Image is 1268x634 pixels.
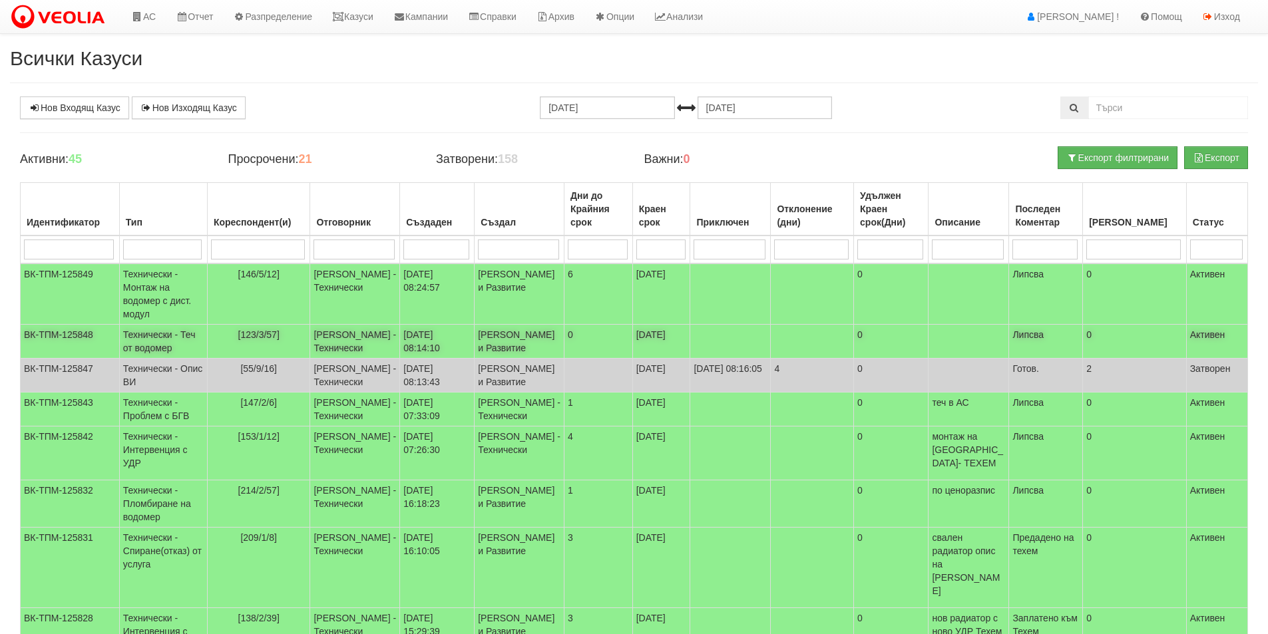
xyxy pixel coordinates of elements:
td: [DATE] 16:18:23 [400,480,475,528]
td: 4 [771,359,854,393]
td: Технически - Опис ВИ [119,359,207,393]
th: Краен срок: No sort applied, activate to apply an ascending sort [632,183,690,236]
th: Статус: No sort applied, activate to apply an ascending sort [1186,183,1247,236]
td: [DATE] 08:14:10 [400,325,475,359]
span: 4 [568,431,573,442]
button: Експорт [1184,146,1248,169]
td: ВК-ТПМ-125848 [21,325,120,359]
td: [DATE] [632,393,690,426]
div: Идентификатор [24,213,116,232]
td: [DATE] [632,480,690,528]
span: [138/2/39] [238,613,280,623]
td: Активен [1186,263,1247,325]
td: [PERSON_NAME] - Технически [475,426,564,480]
td: [DATE] [632,426,690,480]
div: Тип [123,213,204,232]
td: [DATE] 16:10:05 [400,528,475,608]
span: Предадено на техем [1012,532,1074,556]
div: Краен срок [636,200,687,232]
div: Създал [478,213,560,232]
div: Дни до Крайния срок [568,186,629,232]
div: Последен Коментар [1012,200,1079,232]
div: Отговорник [314,213,396,232]
span: 6 [568,269,573,279]
td: 0 [854,393,929,426]
div: Приключен [694,213,767,232]
th: Кореспондент(и): No sort applied, activate to apply an ascending sort [207,183,310,236]
b: 45 [69,152,82,166]
td: [PERSON_NAME] - Технически [310,359,400,393]
span: Липсва [1012,485,1044,496]
span: 3 [568,613,573,623]
td: 0 [854,426,929,480]
td: [PERSON_NAME] и Развитие [475,263,564,325]
td: Активен [1186,393,1247,426]
td: [PERSON_NAME] - Технически [310,480,400,528]
span: 1 [568,397,573,408]
th: Идентификатор: No sort applied, activate to apply an ascending sort [21,183,120,236]
th: Брой Файлове: No sort applied, activate to apply an ascending sort [1083,183,1186,236]
td: [PERSON_NAME] и Развитие [475,359,564,393]
input: Търсене по Идентификатор, Бл/Вх/Ап, Тип, Описание, Моб. Номер, Имейл, Файл, Коментар, [1088,96,1248,119]
td: 0 [854,325,929,359]
span: Липсва [1012,269,1044,279]
td: Технически - Спиране(отказ) от услуга [119,528,207,608]
td: [DATE] 07:26:30 [400,426,475,480]
div: Кореспондент(и) [211,213,307,232]
h4: Затворени: [436,153,624,166]
td: [PERSON_NAME] и Развитие [475,528,564,608]
td: [PERSON_NAME] - Технически [310,263,400,325]
td: Активен [1186,528,1247,608]
th: Описание: No sort applied, activate to apply an ascending sort [929,183,1009,236]
td: [PERSON_NAME] - Технически [475,393,564,426]
td: 0 [854,359,929,393]
a: Нов Изходящ Казус [132,96,246,119]
img: VeoliaLogo.png [10,3,111,31]
span: [123/3/57] [238,329,280,340]
span: [153/1/12] [238,431,280,442]
td: Технически - Пломбиране на водомер [119,480,207,528]
td: Затворен [1186,359,1247,393]
td: 0 [1083,480,1186,528]
td: [PERSON_NAME] - Технически [310,393,400,426]
td: [DATE] [632,528,690,608]
td: ВК-ТПМ-125849 [21,263,120,325]
span: Липсва [1012,397,1044,408]
span: Липсва [1012,431,1044,442]
td: 0 [1083,426,1186,480]
td: [PERSON_NAME] - Технически [310,528,400,608]
a: Нов Входящ Казус [20,96,129,119]
th: Тип: No sort applied, activate to apply an ascending sort [119,183,207,236]
h2: Всички Казуси [10,47,1258,69]
span: [214/2/57] [238,485,280,496]
b: 0 [684,152,690,166]
span: [147/2/6] [240,397,277,408]
span: [146/5/12] [238,269,280,279]
th: Дни до Крайния срок: No sort applied, activate to apply an ascending sort [564,183,633,236]
p: по ценоразпис [932,484,1005,497]
td: [DATE] 08:24:57 [400,263,475,325]
td: Технически - Теч от водомер [119,325,207,359]
p: свален радиатор опис на [PERSON_NAME] [932,531,1005,597]
span: 1 [568,485,573,496]
th: Създал: No sort applied, activate to apply an ascending sort [475,183,564,236]
td: Активен [1186,325,1247,359]
td: Технически - Монтаж на водомер с дист. модул [119,263,207,325]
b: 158 [498,152,518,166]
th: Отклонение (дни): No sort applied, activate to apply an ascending sort [771,183,854,236]
th: Последен Коментар: No sort applied, activate to apply an ascending sort [1009,183,1083,236]
td: [DATE] [632,263,690,325]
button: Експорт филтрирани [1058,146,1177,169]
td: [DATE] 07:33:09 [400,393,475,426]
div: Статус [1190,213,1244,232]
th: Удължен Краен срок(Дни): No sort applied, activate to apply an ascending sort [854,183,929,236]
span: 0 [568,329,573,340]
td: ВК-ТПМ-125831 [21,528,120,608]
h4: Важни: [644,153,831,166]
td: 2 [1083,359,1186,393]
td: Технически - Интервенция с УДР [119,426,207,480]
td: 0 [854,263,929,325]
td: Активен [1186,480,1247,528]
b: 21 [298,152,312,166]
td: [PERSON_NAME] и Развитие [475,325,564,359]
